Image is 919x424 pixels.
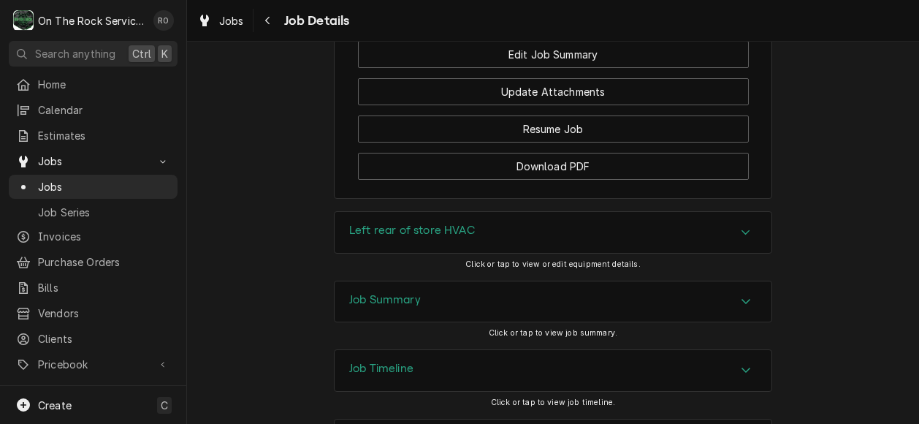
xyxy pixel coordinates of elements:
div: Button Group Row [358,68,749,105]
h3: Job Timeline [349,362,413,376]
span: Jobs [38,154,148,169]
button: Accordion Details Expand Trigger [335,212,771,253]
span: Invoices [38,229,170,244]
button: Edit Job Summary [358,41,749,68]
a: Job Series [9,200,178,224]
div: Button Group Row [358,143,749,180]
span: Click or tap to view or edit equipment details. [465,260,641,269]
a: Bills [9,276,178,300]
a: Home [9,72,178,96]
div: On The Rock Services [38,13,145,29]
span: Clients [38,331,170,347]
a: Jobs [9,175,178,199]
span: Purchase Orders [38,254,170,270]
span: Click or tap to view job summary. [489,328,617,338]
span: Search anything [35,46,115,61]
button: Accordion Details Expand Trigger [335,281,771,322]
h3: Job Summary [349,293,421,307]
a: Clients [9,327,178,351]
div: Accordion Header [335,350,771,391]
a: Go to Pricebook [9,352,178,376]
button: Navigate back [256,9,280,32]
a: Calendar [9,98,178,122]
a: Vendors [9,301,178,325]
span: Job Series [38,205,170,220]
a: Reports [9,379,178,404]
button: Update Attachments [358,78,749,105]
span: Click or tap to view job timeline. [491,398,615,407]
div: Accordion Header [335,281,771,322]
div: Button Group Row [358,105,749,143]
span: Home [38,77,170,92]
div: Left rear of store HVAC [334,211,772,254]
span: K [161,46,168,61]
div: On The Rock Services's Avatar [13,10,34,31]
a: Jobs [191,9,250,33]
span: Job Details [280,11,350,31]
span: Jobs [219,13,244,29]
span: Vendors [38,306,170,321]
button: Resume Job [358,116,749,143]
div: Rich Ortega's Avatar [153,10,174,31]
a: Invoices [9,224,178,249]
span: Calendar [38,102,170,118]
a: Purchase Orders [9,250,178,274]
span: Estimates [38,128,170,143]
span: Create [38,399,72,412]
span: Pricebook [38,357,148,372]
div: Job Summary [334,281,772,323]
span: Ctrl [132,46,151,61]
a: Estimates [9,124,178,148]
div: Job Timeline [334,349,772,392]
div: Button Group Row [358,31,749,68]
div: Accordion Header [335,212,771,253]
div: RO [153,10,174,31]
button: Accordion Details Expand Trigger [335,350,771,391]
span: Bills [38,280,170,295]
h3: Left rear of store HVAC [349,224,475,238]
div: O [13,10,34,31]
button: Search anythingCtrlK [9,41,178,67]
button: Download PDF [358,153,749,180]
a: Go to Jobs [9,149,178,173]
span: C [161,398,168,413]
span: Reports [38,384,170,399]
span: Jobs [38,179,170,194]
